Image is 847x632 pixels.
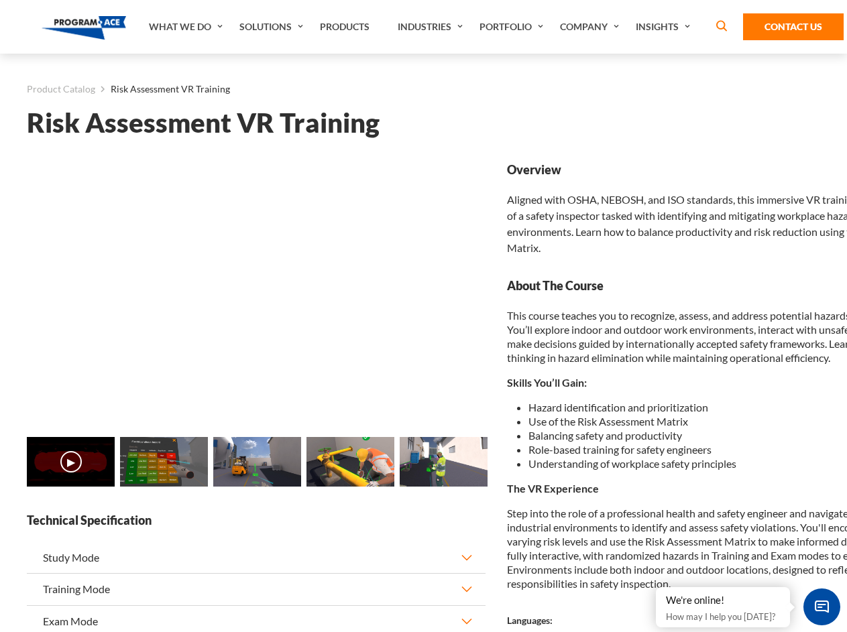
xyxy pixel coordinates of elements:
[60,451,82,472] button: ▶
[507,615,553,626] strong: Languages:
[213,437,301,487] img: Risk Assessment VR Training - Preview 2
[743,13,844,40] a: Contact Us
[306,437,394,487] img: Risk Assessment VR Training - Preview 3
[666,609,780,625] p: How may I help you [DATE]?
[803,588,840,625] span: Chat Widget
[27,574,486,605] button: Training Mode
[95,80,230,98] li: Risk Assessment VR Training
[27,437,115,487] img: Risk Assessment VR Training - Video 0
[120,437,208,487] img: Risk Assessment VR Training - Preview 1
[27,512,486,529] strong: Technical Specification
[400,437,488,487] img: Risk Assessment VR Training - Preview 4
[666,594,780,607] div: We're online!
[27,80,95,98] a: Product Catalog
[27,162,486,420] iframe: Risk Assessment VR Training - Video 0
[42,16,127,40] img: Program-Ace
[27,542,486,573] button: Study Mode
